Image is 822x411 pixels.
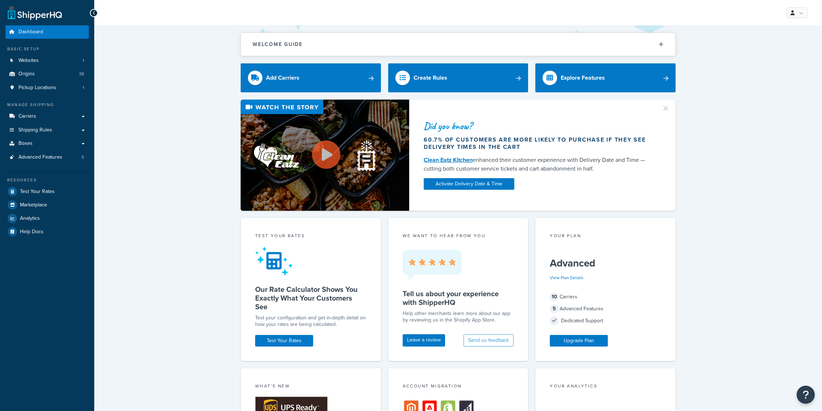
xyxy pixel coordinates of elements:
[5,225,89,238] a: Help Docs
[5,137,89,150] a: Boxes
[82,154,84,160] span: 5
[253,42,303,47] h2: Welcome Guide
[403,232,514,239] p: we want to hear from you
[5,177,89,183] div: Resources
[535,63,676,92] a: Explore Features
[5,54,89,67] a: Websites1
[414,73,447,83] div: Create Rules
[79,71,84,77] span: 38
[20,229,43,235] span: Help Docs
[464,334,514,347] button: Send us feedback
[403,334,445,347] a: Leave a review
[550,232,661,241] div: Your Plan
[18,127,52,133] span: Shipping Rules
[403,383,514,391] div: Account Migration
[550,293,559,301] span: 10
[18,29,43,35] span: Dashboard
[5,81,89,95] li: Pickup Locations
[550,292,661,302] div: Carriers
[20,202,47,208] span: Marketplace
[255,335,313,347] a: Test Your Rates
[424,121,653,131] div: Did you know?
[550,274,584,281] a: View Plan Details
[5,198,89,211] a: Marketplace
[83,58,84,64] span: 1
[18,58,39,64] span: Websites
[5,102,89,108] div: Manage Shipping
[424,156,653,173] div: enhanced their customer experience with Delivery Date and Time — cutting both customer service ti...
[550,257,661,269] h5: Advanced
[5,81,89,95] a: Pickup Locations1
[18,141,33,147] span: Boxes
[5,25,89,39] a: Dashboard
[5,54,89,67] li: Websites
[5,67,89,81] a: Origins38
[5,46,89,52] div: Basic Setup
[241,63,381,92] a: Add Carriers
[550,383,661,391] div: Your Analytics
[20,189,55,195] span: Test Your Rates
[5,212,89,225] a: Analytics
[255,383,366,391] div: What's New
[550,304,661,314] div: Advanced Features
[5,123,89,137] a: Shipping Rules
[241,100,409,211] img: Video thumbnail
[403,310,514,323] p: Help other merchants learn more about our app by reviewing us in the Shopify App Store.
[424,178,514,190] a: Activate Delivery Date & Time
[255,232,366,241] div: Test your rates
[5,110,89,123] a: Carriers
[83,85,84,91] span: 1
[5,151,89,164] li: Advanced Features
[5,185,89,198] a: Test Your Rates
[255,285,366,311] h5: Our Rate Calculator Shows You Exactly What Your Customers See
[20,215,40,222] span: Analytics
[797,386,815,404] button: Open Resource Center
[424,136,653,151] div: 60.7% of customers are more likely to purchase if they see delivery times in the cart
[18,85,56,91] span: Pickup Locations
[255,315,366,328] div: Test your configuration and get in-depth detail on how your rates are being calculated.
[241,33,675,56] button: Welcome Guide
[424,156,473,164] a: Clean Eatz Kitchen
[403,289,514,307] h5: Tell us about your experience with ShipperHQ
[5,151,89,164] a: Advanced Features5
[388,63,528,92] a: Create Rules
[550,305,559,313] span: 5
[550,335,608,347] a: Upgrade Plan
[5,67,89,81] li: Origins
[18,71,35,77] span: Origins
[18,154,62,160] span: Advanced Features
[561,73,605,83] div: Explore Features
[18,113,36,119] span: Carriers
[266,73,299,83] div: Add Carriers
[550,316,661,326] div: Dedicated Support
